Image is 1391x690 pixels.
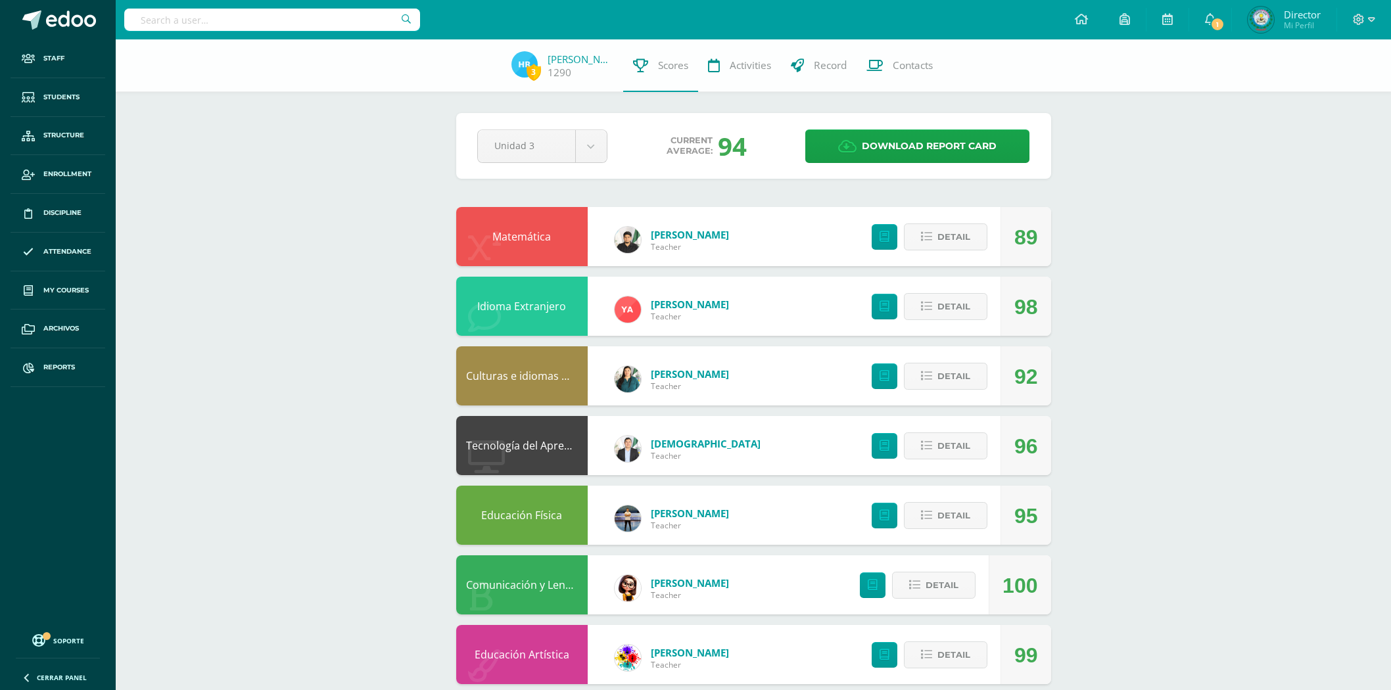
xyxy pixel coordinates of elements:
[1014,626,1038,685] div: 99
[904,223,987,250] button: Detail
[651,311,729,322] span: Teacher
[615,436,641,462] img: aa2172f3e2372f881a61fb647ea0edf1.png
[651,241,729,252] span: Teacher
[651,450,761,461] span: Teacher
[43,92,80,103] span: Students
[11,310,105,348] a: Archivos
[805,129,1029,163] a: Download report card
[904,641,987,668] button: Detail
[43,208,82,218] span: Discipline
[548,66,571,80] a: 1290
[43,130,84,141] span: Structure
[893,58,933,72] span: Contacts
[511,51,538,78] img: f7805b10cee431dc73baf205a66d7b92.png
[1014,277,1038,336] div: 98
[466,578,606,592] a: Comunicación y Lenguaje L1
[615,505,641,532] img: bde165c00b944de6c05dcae7d51e2fcc.png
[1014,417,1038,476] div: 96
[1014,347,1038,406] div: 92
[43,285,89,296] span: My courses
[781,39,857,92] a: Record
[904,432,987,459] button: Detail
[623,39,698,92] a: Scores
[1014,208,1038,267] div: 89
[456,207,588,266] div: Matemática
[651,576,729,589] a: [PERSON_NAME]
[11,117,105,156] a: Structure
[937,434,970,458] span: Detail
[904,363,987,390] button: Detail
[651,437,761,450] a: [DEMOGRAPHIC_DATA]
[615,366,641,392] img: f58bb6038ea3a85f08ed05377cd67300.png
[814,58,847,72] span: Record
[937,294,970,319] span: Detail
[615,645,641,671] img: d0a5be8572cbe4fc9d9d910beeabcdaa.png
[892,572,976,599] button: Detail
[937,503,970,528] span: Detail
[11,155,105,194] a: Enrollment
[43,362,75,373] span: Reports
[651,380,729,392] span: Teacher
[37,673,87,682] span: Cerrar panel
[43,246,91,257] span: Attendance
[478,130,607,162] a: Unidad 3
[730,58,771,72] span: Activities
[11,348,105,387] a: Reports
[904,293,987,320] button: Detail
[718,129,747,163] div: 94
[11,194,105,233] a: Discipline
[11,233,105,271] a: Attendance
[492,229,551,244] a: Matemática
[53,636,84,645] span: Soporte
[937,364,970,388] span: Detail
[456,416,588,475] div: Tecnología del Aprendizaje y Comunicación
[615,296,641,323] img: 90ee13623fa7c5dbc2270dab131931b4.png
[904,502,987,529] button: Detail
[651,589,729,601] span: Teacher
[1002,556,1037,615] div: 100
[651,367,729,380] a: [PERSON_NAME]
[548,53,613,66] a: [PERSON_NAME]
[456,346,588,405] div: Culturas e idiomas mayas Garífuna y Xinca L2
[926,573,958,597] span: Detail
[651,520,729,531] span: Teacher
[1284,20,1321,31] span: Mi Perfil
[11,78,105,117] a: Students
[651,659,729,670] span: Teacher
[43,169,91,179] span: Enrollment
[937,643,970,667] span: Detail
[456,486,588,545] div: Educación Física
[466,438,681,453] a: Tecnología del Aprendizaje y Comunicación
[615,575,641,601] img: cddb2fafc80e4a6e526b97ae3eca20ef.png
[456,277,588,336] div: Idioma Extranjero
[651,298,729,311] a: [PERSON_NAME]
[615,227,641,253] img: a5e710364e73df65906ee1fa578590e2.png
[651,646,729,659] a: [PERSON_NAME]
[43,323,79,334] span: Archivos
[667,135,713,156] span: Current average:
[456,555,588,614] div: Comunicación y Lenguaje L1
[494,130,559,161] span: Unidad 3
[1284,8,1321,21] span: Director
[11,271,105,310] a: My courses
[475,647,569,662] a: Educación Artística
[698,39,781,92] a: Activities
[124,9,420,31] input: Search a user…
[43,53,64,64] span: Staff
[658,58,688,72] span: Scores
[11,39,105,78] a: Staff
[857,39,943,92] a: Contacts
[481,508,562,522] a: Educación Física
[651,228,729,241] a: [PERSON_NAME]
[862,130,997,162] span: Download report card
[466,369,690,383] a: Culturas e idiomas mayas Garífuna y Xinca L2
[1210,17,1225,32] span: 1
[651,507,729,520] a: [PERSON_NAME]
[937,225,970,249] span: Detail
[527,64,541,80] span: 3
[16,631,100,649] a: Soporte
[456,625,588,684] div: Educación Artística
[477,299,566,313] a: Idioma Extranjero
[1248,7,1274,33] img: 648d3fb031ec89f861c257ccece062c1.png
[1014,486,1038,545] div: 95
